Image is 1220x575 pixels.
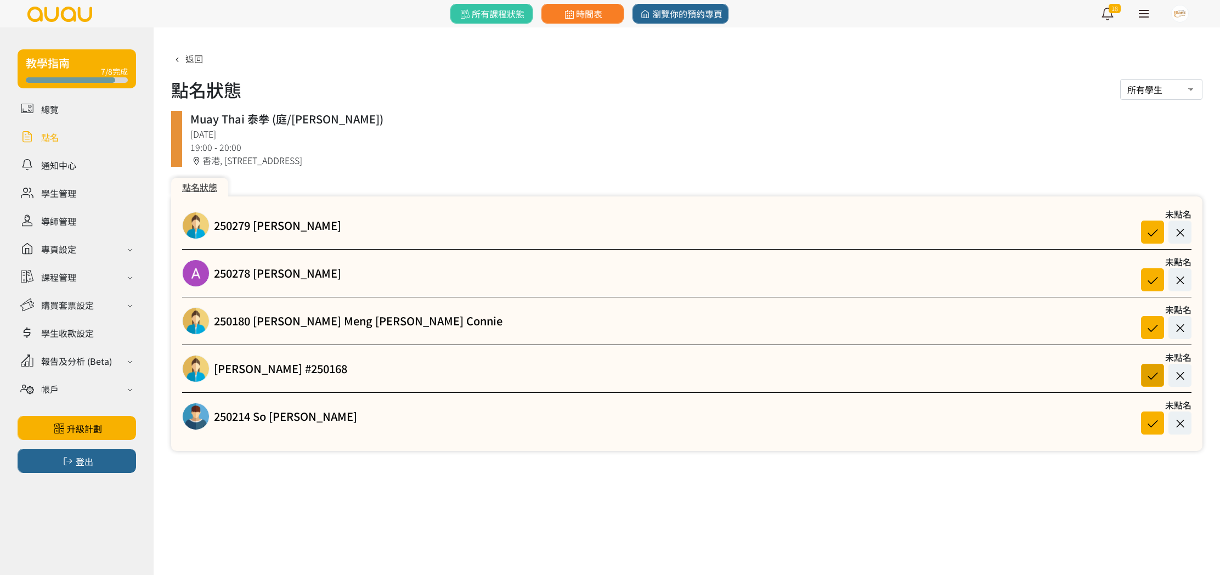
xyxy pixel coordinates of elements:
[41,243,76,256] div: 專頁設定
[214,360,347,377] a: [PERSON_NAME] #250168
[450,4,533,24] a: 所有課程狀態
[190,127,1194,140] div: [DATE]
[214,408,357,425] a: 250214 So [PERSON_NAME]
[639,7,722,20] span: 瀏覽你的預約專頁
[1131,207,1191,221] div: 未點名
[41,298,94,312] div: 購買套票設定
[18,449,136,473] button: 登出
[26,7,93,22] img: logo.svg
[562,7,602,20] span: 時間表
[214,313,502,329] a: 250180 [PERSON_NAME] Meng [PERSON_NAME] Connie
[171,52,203,65] a: 返回
[171,76,241,103] h1: 點名狀態
[171,178,228,196] div: 點名狀態
[185,52,203,65] span: 返回
[1131,398,1191,411] div: 未點名
[41,270,76,284] div: 課程管理
[190,140,1194,154] div: 19:00 - 20:00
[1131,255,1191,268] div: 未點名
[458,7,524,20] span: 所有課程狀態
[1109,4,1121,13] span: 18
[41,354,112,368] div: 報告及分析 (Beta)
[190,154,1194,167] div: 香港, [STREET_ADDRESS]
[1131,351,1191,364] div: 未點名
[632,4,728,24] a: 瀏覽你的預約專頁
[214,217,341,234] a: 250279 [PERSON_NAME]
[41,382,59,396] div: 帳戶
[214,265,341,281] a: 250278 [PERSON_NAME]
[541,4,624,24] a: 時間表
[1131,303,1191,316] div: 未點名
[190,111,1194,127] div: Muay Thai 泰拳 (庭/[PERSON_NAME])
[18,416,136,440] a: 升級計劃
